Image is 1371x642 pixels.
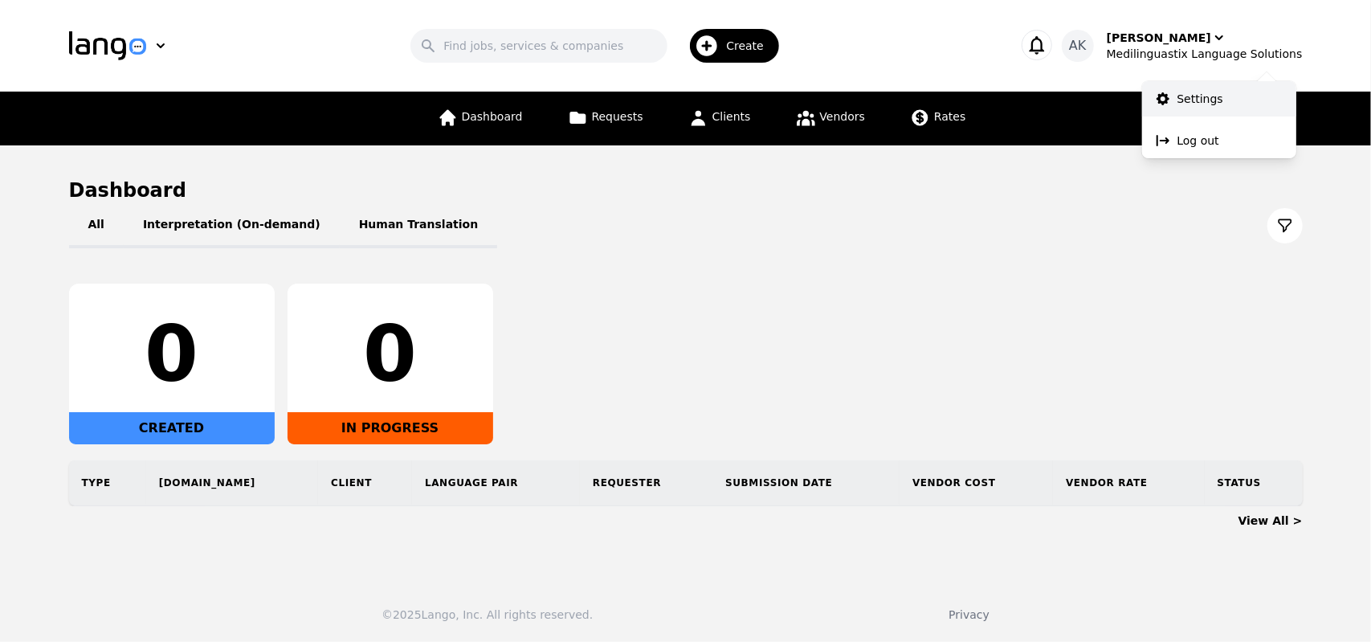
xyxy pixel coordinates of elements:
[949,608,989,621] a: Privacy
[934,110,965,123] span: Rates
[1267,208,1303,243] button: Filter
[462,110,523,123] span: Dashboard
[69,203,124,248] button: All
[1238,514,1303,527] a: View All >
[900,460,1053,505] th: Vendor Cost
[428,92,532,145] a: Dashboard
[820,110,865,123] span: Vendors
[1107,46,1303,62] div: Medilinguastix Language Solutions
[592,110,643,123] span: Requests
[900,92,975,145] a: Rates
[410,29,667,63] input: Find jobs, services & companies
[288,412,493,444] div: IN PROGRESS
[726,38,775,54] span: Create
[667,22,789,69] button: Create
[69,178,1303,203] h1: Dashboard
[712,110,751,123] span: Clients
[1069,36,1086,55] span: AK
[318,460,412,505] th: Client
[1177,91,1223,107] p: Settings
[1107,30,1211,46] div: [PERSON_NAME]
[679,92,761,145] a: Clients
[340,203,498,248] button: Human Translation
[382,607,593,623] div: © 2025 Lango, Inc. All rights reserved.
[1062,30,1303,62] button: AK[PERSON_NAME]Medilinguastix Language Solutions
[712,460,900,505] th: Submission Date
[300,316,480,393] div: 0
[1053,460,1204,505] th: Vendor Rate
[558,92,653,145] a: Requests
[1205,460,1303,505] th: Status
[69,412,275,444] div: CREATED
[69,31,146,60] img: Logo
[1177,133,1219,149] p: Log out
[124,203,340,248] button: Interpretation (On-demand)
[69,460,146,505] th: Type
[412,460,580,505] th: Language Pair
[786,92,875,145] a: Vendors
[82,316,262,393] div: 0
[580,460,712,505] th: Requester
[146,460,318,505] th: [DOMAIN_NAME]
